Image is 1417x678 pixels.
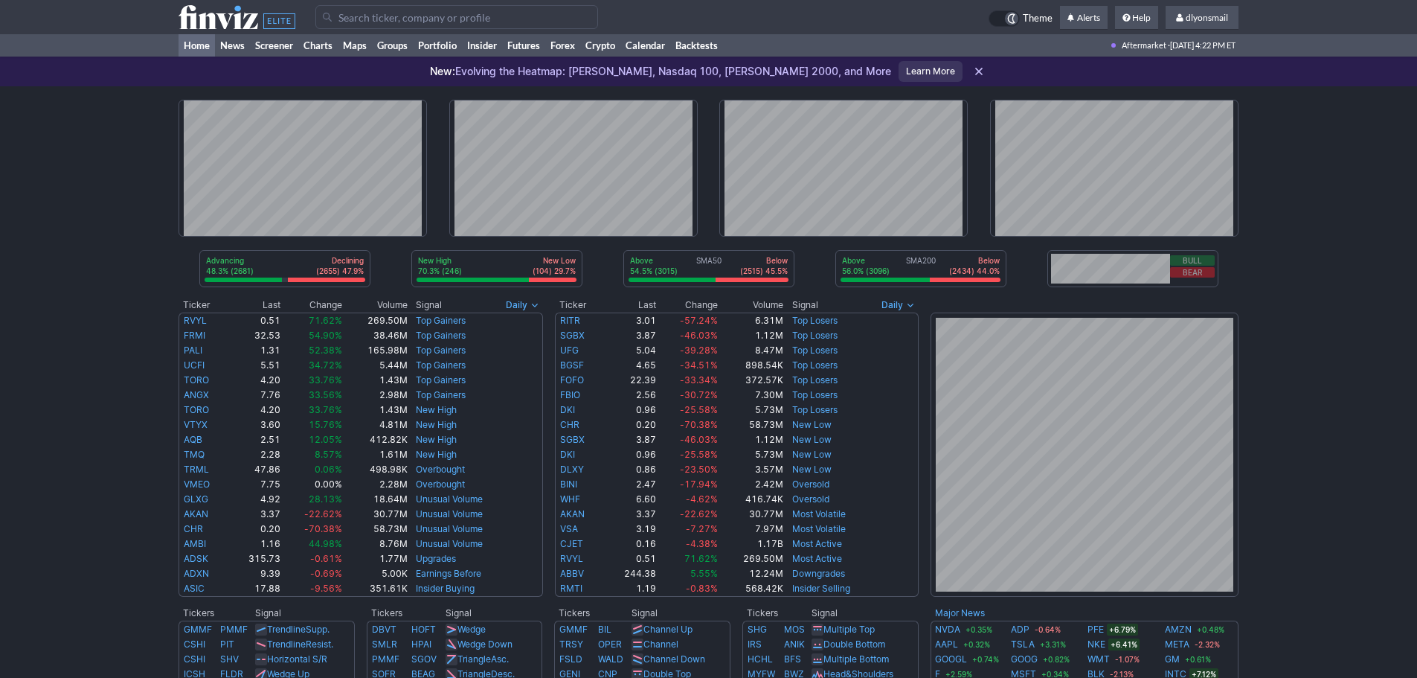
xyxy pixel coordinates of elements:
[792,553,842,564] a: Most Active
[1186,12,1228,23] span: dlyonsmail
[630,266,678,276] p: 54.5% (3015)
[220,639,234,650] a: PIT
[605,507,658,522] td: 3.37
[343,388,408,403] td: 2.98M
[228,328,281,343] td: 32.53
[680,434,718,445] span: -46.03%
[372,624,396,635] a: DBVT
[184,538,206,549] a: AMBI
[343,522,408,537] td: 58.73M
[598,653,623,665] a: WALD
[935,652,967,667] a: GOOGL
[935,637,958,652] a: AAPL
[309,374,342,386] span: 33.76%
[719,298,784,313] th: Volume
[560,404,575,415] a: DKI
[605,328,658,343] td: 3.87
[184,389,209,400] a: ANGX
[989,10,1053,27] a: Theme
[304,523,342,534] span: -70.38%
[343,447,408,462] td: 1.61M
[545,34,580,57] a: Forex
[719,418,784,432] td: 58.73M
[416,583,475,594] a: Insider Buying
[792,568,845,579] a: Downgrades
[502,298,543,313] button: Signals interval
[228,313,281,328] td: 0.51
[560,434,585,445] a: SGBX
[315,464,342,475] span: 0.06%
[881,298,903,313] span: Daily
[605,313,658,328] td: 3.01
[719,477,784,492] td: 2.42M
[228,298,281,313] th: Last
[343,298,408,313] th: Volume
[416,449,457,460] a: New High
[430,64,891,79] p: Evolving the Heatmap: [PERSON_NAME], Nasdaq 100, [PERSON_NAME] 2000, and More
[935,607,985,618] a: Major News
[629,255,789,278] div: SMA50
[657,298,719,313] th: Change
[719,462,784,477] td: 3.57M
[560,345,579,356] a: UFG
[823,653,889,665] a: Multiple Bottom
[719,328,784,343] td: 1.12M
[686,493,718,505] span: -4.62%
[281,477,343,492] td: 0.00%
[343,418,408,432] td: 4.81M
[792,583,850,594] a: Insider Selling
[555,298,605,313] th: Ticker
[560,330,585,341] a: SGBX
[740,266,788,276] p: (2515) 45.5%
[792,389,838,400] a: Top Losers
[267,639,306,650] span: Trendline
[418,255,462,266] p: New High
[792,479,829,490] a: Oversold
[304,508,342,519] span: -22.62%
[605,462,658,477] td: 0.86
[267,624,306,635] span: Trendline
[184,359,205,371] a: UCFI
[792,345,838,356] a: Top Losers
[533,255,576,266] p: New Low
[416,479,465,490] a: Overbought
[719,373,784,388] td: 372.57K
[372,653,399,665] a: PMMF
[372,34,413,57] a: Groups
[343,358,408,373] td: 5.44M
[309,419,342,430] span: 15.76%
[792,464,832,475] a: New Low
[598,624,611,635] a: BIL
[179,298,228,313] th: Ticker
[643,653,705,665] a: Channel Down
[416,299,442,311] span: Signal
[792,374,838,386] a: Top Losers
[343,492,408,507] td: 18.64M
[719,492,784,507] td: 416.74K
[1087,622,1104,637] a: PFE
[416,330,466,341] a: Top Gainers
[784,653,801,665] a: BFS
[935,622,960,637] a: NVDA
[560,359,584,371] a: BGSF
[560,419,579,430] a: CHR
[899,61,963,82] a: Learn More
[343,462,408,477] td: 498.98K
[228,418,281,432] td: 3.60
[184,583,205,594] a: ASIC
[630,255,678,266] p: Above
[580,34,620,57] a: Crypto
[502,34,545,57] a: Futures
[719,537,784,551] td: 1.17B
[343,537,408,551] td: 8.76M
[560,449,575,460] a: DKI
[184,449,205,460] a: TMQ
[792,449,832,460] a: New Low
[605,537,658,551] td: 0.16
[792,315,838,326] a: Top Losers
[1060,6,1108,30] a: Alerts
[823,624,875,635] a: Multiple Top
[719,403,784,418] td: 5.73M
[560,464,584,475] a: DLXY
[416,345,466,356] a: Top Gainers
